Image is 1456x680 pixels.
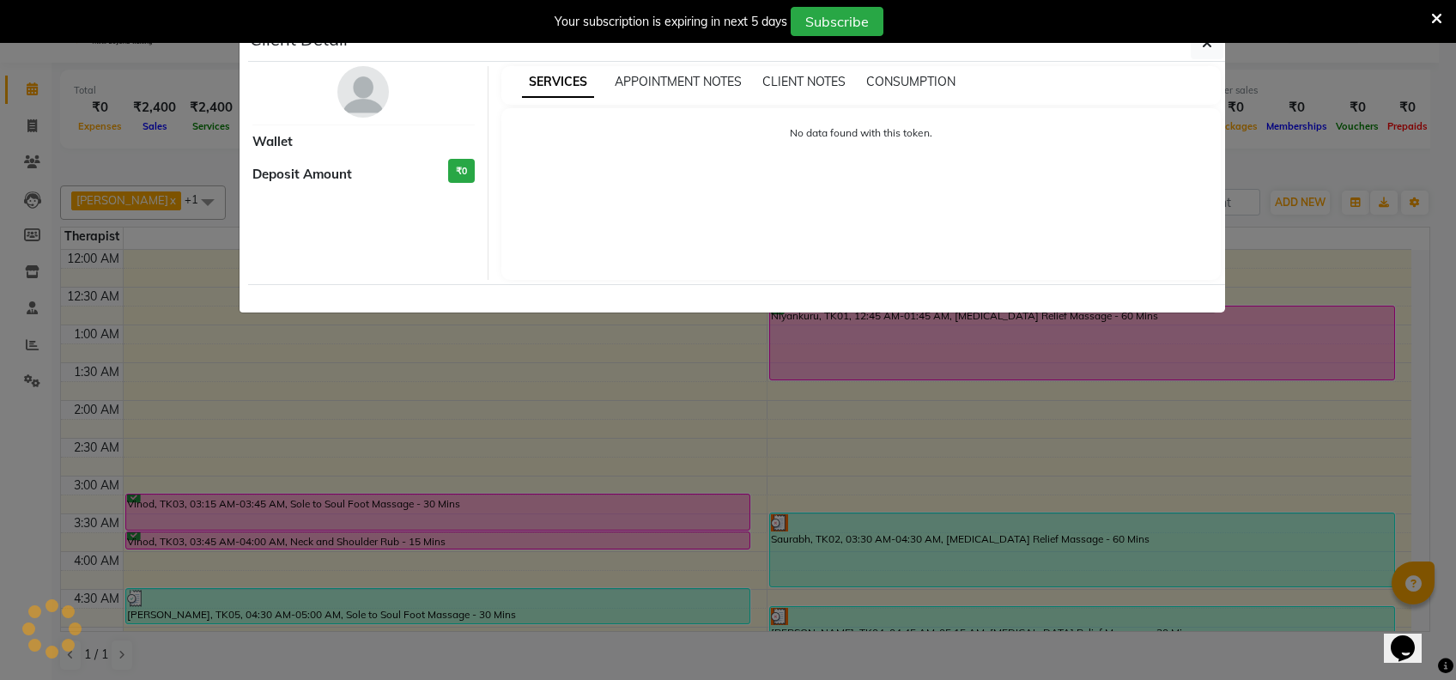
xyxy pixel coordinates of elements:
[762,74,846,89] span: CLIENT NOTES
[615,74,742,89] span: APPOINTMENT NOTES
[1384,611,1439,663] iframe: chat widget
[791,7,883,36] button: Subscribe
[519,125,1204,141] p: No data found with this token.
[252,132,293,152] span: Wallet
[866,74,955,89] span: CONSUMPTION
[522,67,594,98] span: SERVICES
[555,13,787,31] div: Your subscription is expiring in next 5 days
[252,165,352,185] span: Deposit Amount
[337,66,389,118] img: avatar
[448,159,475,184] h3: ₹0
